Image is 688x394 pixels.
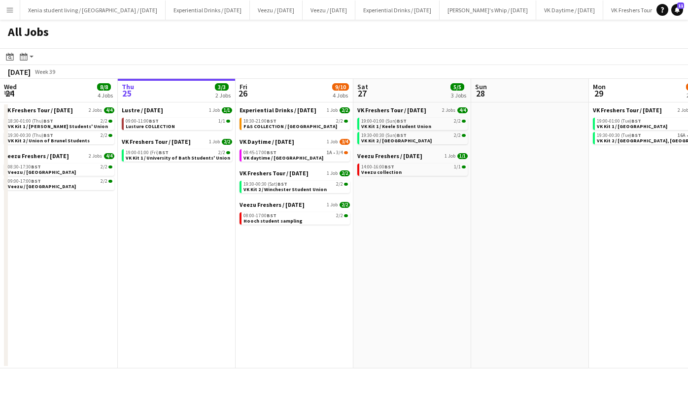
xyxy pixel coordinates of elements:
[8,164,112,175] a: 08:30-17:30BST2/2Veezu / [GEOGRAPHIC_DATA]
[243,186,327,193] span: VK Kit 2 / Winchester Student Union
[222,139,232,145] span: 2/2
[89,107,102,113] span: 2 Jobs
[474,88,487,99] span: 28
[357,152,468,160] a: Veezu Freshers / [DATE]1 Job1/1
[361,133,407,138] span: 19:30-00:30 (Sun)
[149,118,159,124] span: BST
[336,213,343,218] span: 2/2
[327,150,332,155] span: 1A
[240,106,350,138] div: Experiential Drinks / [DATE]1 Job2/218:30-21:00BST2/2F&S COLLECTION / [GEOGRAPHIC_DATA]
[159,149,169,156] span: BST
[327,107,338,113] span: 1 Job
[475,82,487,91] span: Sun
[126,150,169,155] span: 19:00-01:00 (Fri)
[361,164,394,169] span: 14:00-16:00
[356,88,368,99] span: 27
[361,169,402,175] span: Veezu collection
[336,182,343,187] span: 2/2
[344,151,348,154] span: 3/4
[243,212,348,224] a: 08:00-17:00BST2/2Hooch student sampling
[357,106,468,114] a: VK Freshers Tour / [DATE]2 Jobs4/4
[332,83,349,91] span: 9/10
[344,120,348,123] span: 2/2
[20,0,166,20] button: Xenia student living / [GEOGRAPHIC_DATA] / [DATE]
[4,152,69,160] span: Veezu Freshers / Sept 2025
[240,201,305,208] span: Veezu Freshers / Sept 2025
[104,153,114,159] span: 4/4
[671,4,683,16] a: 11
[267,149,276,156] span: BST
[357,152,468,178] div: Veezu Freshers / [DATE]1 Job1/114:00-16:00BST1/1Veezu collection
[240,138,294,145] span: VK Daytime / Sept 2025
[4,152,114,160] a: Veezu Freshers / [DATE]2 Jobs4/4
[462,120,466,123] span: 2/2
[457,107,468,113] span: 4/4
[355,0,440,20] button: Experiential Drinks / [DATE]
[218,150,225,155] span: 2/2
[122,138,232,145] a: VK Freshers Tour / [DATE]1 Job2/2
[597,133,641,138] span: 19:30-00:30 (Tue)
[344,183,348,186] span: 2/2
[108,180,112,183] span: 2/2
[240,201,350,227] div: Veezu Freshers / [DATE]1 Job2/208:00-17:00BST2/2Hooch student sampling
[454,133,461,138] span: 2/2
[536,0,603,20] button: VK Daytime / [DATE]
[243,150,348,155] div: •
[126,119,159,124] span: 09:00-11:00
[122,138,191,145] span: VK Freshers Tour / Sept 25
[4,106,73,114] span: VK Freshers Tour / Sept 25
[4,152,114,192] div: Veezu Freshers / [DATE]2 Jobs4/408:30-17:30BST2/2Veezu / [GEOGRAPHIC_DATA]09:00-17:00BST2/2Veezu ...
[120,88,134,99] span: 25
[108,134,112,137] span: 2/2
[8,67,31,77] div: [DATE]
[340,139,350,145] span: 3/4
[4,106,114,114] a: VK Freshers Tour / [DATE]2 Jobs4/4
[361,164,466,175] a: 14:00-16:00BST1/1Veezu collection
[357,106,468,152] div: VK Freshers Tour / [DATE]2 Jobs4/419:00-01:00 (Sun)BST2/2VK Kit 1 / Keele Student Union19:30-00:3...
[678,133,686,138] span: 16A
[4,82,17,91] span: Wed
[240,201,350,208] a: Veezu Freshers / [DATE]1 Job2/2
[267,118,276,124] span: BST
[126,149,230,161] a: 19:00-01:00 (Fri)BST2/2VK Kit 1 / University of Bath Students' Union
[397,132,407,138] span: BST
[457,153,468,159] span: 1/1
[243,213,276,218] span: 08:00-17:00
[8,169,76,175] span: Veezu / Cardiff Met University
[98,92,113,99] div: 4 Jobs
[101,133,107,138] span: 2/2
[122,106,163,114] span: Lustre / Sept 2025
[243,155,323,161] span: VK daytime / Bath Uni
[243,123,337,130] span: F&S COLLECTION / Stoke-on-Trent
[8,119,53,124] span: 18:30-01:00 (Thu)
[240,106,350,114] a: Experiential Drinks / [DATE]1 Job2/2
[250,0,303,20] button: Veezu / [DATE]
[340,170,350,176] span: 2/2
[357,152,422,160] span: Veezu Freshers / Sept 2025
[126,155,230,161] span: VK Kit 1 / University of Bath Students' Union
[340,107,350,113] span: 2/2
[384,164,394,170] span: BST
[101,119,107,124] span: 2/2
[462,165,466,168] span: 1/1
[243,118,348,129] a: 18:30-21:00BST2/2F&S COLLECTION / [GEOGRAPHIC_DATA]
[8,123,108,130] span: VK Kit 1 / Harper Adams Students' Union
[2,88,17,99] span: 24
[240,138,350,145] a: VK Daytime / [DATE]1 Job3/4
[593,106,662,114] span: VK Freshers Tour / Sept 25
[243,181,348,192] a: 19:30-00:30 (Sat)BST2/2VK Kit 2 / Winchester Student Union
[33,68,57,75] span: Week 39
[327,139,338,145] span: 1 Job
[240,169,350,177] a: VK Freshers Tour / [DATE]1 Job2/2
[122,106,232,114] a: Lustre / [DATE]1 Job1/1
[361,137,432,144] span: VK Kit 2 / Warwick University
[89,153,102,159] span: 2 Jobs
[240,106,316,114] span: Experiential Drinks / Sept 2025
[631,132,641,138] span: BST
[215,83,229,91] span: 3/3
[677,2,684,9] span: 11
[243,149,348,161] a: 08:45-17:00BST1A•3/4VK daytime / [GEOGRAPHIC_DATA]
[101,164,107,169] span: 2/2
[126,118,230,129] a: 09:00-11:00BST1/1Lusture COLLECTION
[243,218,303,224] span: Hooch student sampling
